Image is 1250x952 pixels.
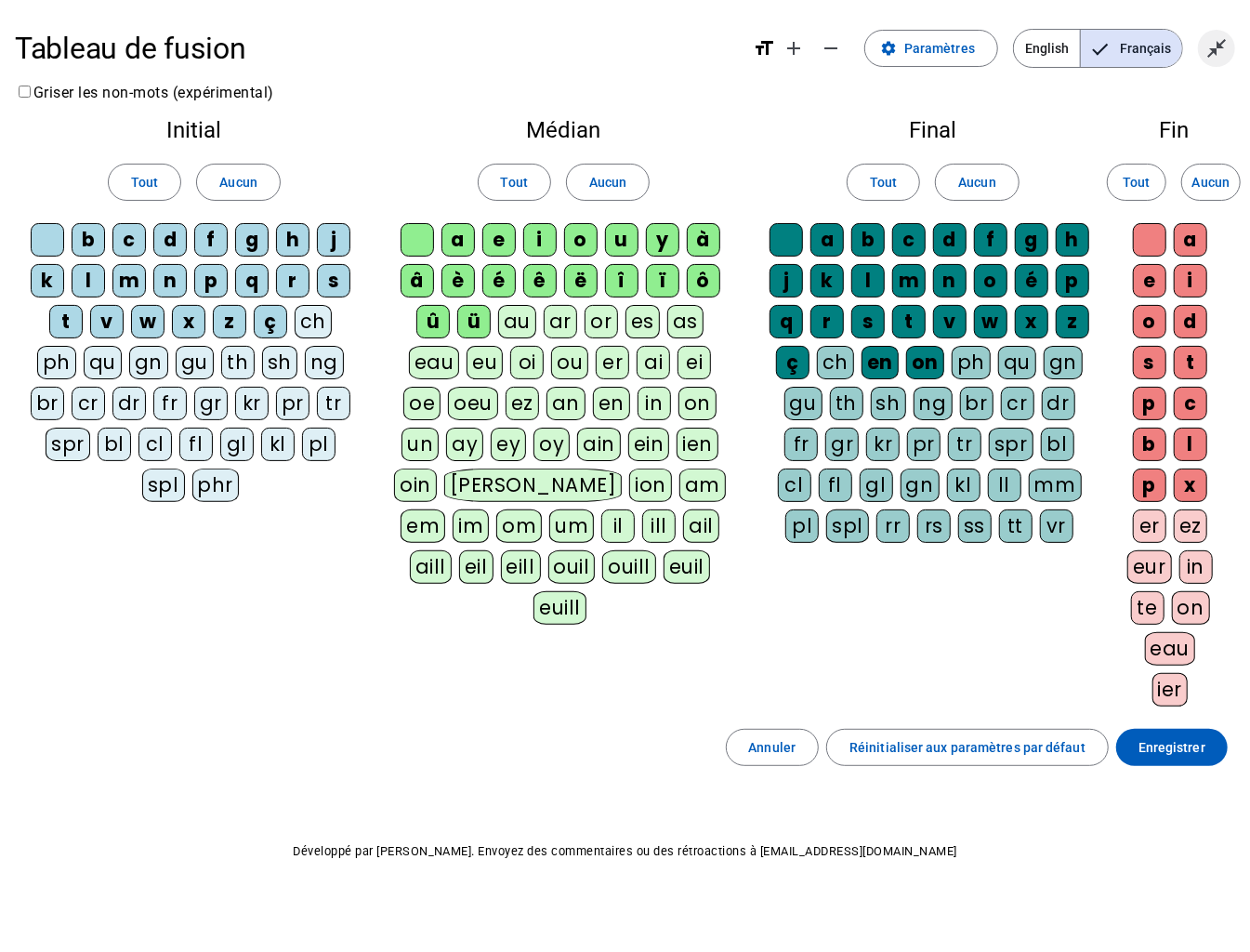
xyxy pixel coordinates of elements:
div: c [112,223,146,257]
div: euill [533,591,586,625]
div: ez [1174,509,1207,543]
span: Aucun [219,171,257,193]
div: x [1174,469,1207,502]
div: gn [901,469,940,502]
span: Français [1081,30,1182,67]
div: cr [72,387,105,420]
button: Paramètres [864,30,998,67]
div: ouil [548,550,596,584]
div: an [546,387,586,420]
div: ç [254,305,287,338]
div: ng [914,387,953,420]
button: Tout [847,164,920,201]
div: th [830,387,863,420]
div: n [933,264,967,297]
h1: Tableau de fusion [15,19,738,78]
div: d [1174,305,1207,338]
div: c [892,223,926,257]
h2: Fin [1127,119,1220,141]
span: Tout [131,171,158,193]
div: t [892,305,926,338]
div: spr [989,428,1033,461]
div: r [276,264,309,297]
div: eill [501,550,541,584]
span: Enregistrer [1138,736,1205,759]
div: in [1179,550,1213,584]
div: es [625,305,660,338]
div: vr [1040,509,1073,543]
div: ai [637,346,670,379]
div: p [1056,264,1089,297]
h2: Médian [388,119,739,141]
div: ch [817,346,854,379]
div: ier [1152,673,1189,707]
div: b [72,223,105,257]
div: ll [988,469,1021,502]
div: f [974,223,1007,257]
div: q [235,264,269,297]
div: è [441,264,475,297]
div: aill [410,550,452,584]
div: spl [142,469,185,502]
div: a [1174,223,1207,257]
div: eu [467,346,503,379]
div: h [1056,223,1089,257]
div: pr [276,387,309,420]
div: î [605,264,638,297]
div: br [960,387,993,420]
div: s [317,264,350,297]
div: ph [952,346,991,379]
div: oe [403,387,441,420]
button: Augmenter la taille de la police [775,30,812,67]
div: fr [784,428,818,461]
div: b [851,223,885,257]
div: ill [642,509,676,543]
div: x [172,305,205,338]
div: c [1174,387,1207,420]
h2: Final [769,119,1098,141]
div: or [585,305,618,338]
div: au [498,305,536,338]
button: Tout [1107,164,1166,201]
div: gr [825,428,859,461]
div: im [453,509,489,543]
mat-icon: close_fullscreen [1205,37,1228,59]
button: Diminuer la taille de la police [812,30,849,67]
div: â [401,264,434,297]
div: f [194,223,228,257]
div: euil [664,550,710,584]
div: s [1133,346,1166,379]
div: eur [1127,550,1172,584]
div: in [638,387,671,420]
div: om [496,509,542,543]
div: ç [776,346,809,379]
mat-button-toggle-group: Language selection [1013,29,1183,68]
div: am [679,469,726,502]
div: l [1174,428,1207,461]
div: i [1174,264,1207,297]
span: Tout [1123,171,1150,193]
div: o [974,264,1007,297]
span: English [1014,30,1080,67]
div: pl [785,509,819,543]
span: Réinitialiser aux paramètres par défaut [849,736,1086,759]
span: Aucun [958,171,995,193]
button: Aucun [566,164,650,201]
div: o [564,223,598,257]
div: d [933,223,967,257]
div: ouill [602,550,655,584]
mat-icon: settings [880,40,897,57]
div: cl [138,428,172,461]
div: dr [112,387,146,420]
div: sh [262,346,297,379]
span: Tout [501,171,528,193]
div: cr [1001,387,1034,420]
mat-icon: remove [820,37,842,59]
div: ss [958,509,992,543]
div: x [1015,305,1048,338]
div: qu [998,346,1036,379]
div: ey [491,428,526,461]
div: fl [179,428,213,461]
div: o [1133,305,1166,338]
div: ê [523,264,557,297]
